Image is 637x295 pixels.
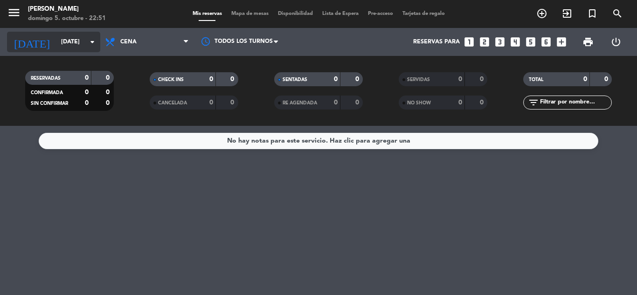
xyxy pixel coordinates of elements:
span: print [582,36,594,48]
i: looks_5 [525,36,537,48]
strong: 0 [85,75,89,81]
i: menu [7,6,21,20]
i: looks_two [478,36,491,48]
span: SIN CONFIRMAR [31,101,68,106]
strong: 0 [355,99,361,106]
span: Disponibilidad [273,11,318,16]
span: CANCELADA [158,101,187,105]
span: Lista de Espera [318,11,363,16]
strong: 0 [209,99,213,106]
span: Pre-acceso [363,11,398,16]
strong: 0 [604,76,610,82]
span: CHECK INS [158,77,184,82]
div: domingo 5. octubre - 22:51 [28,14,106,23]
strong: 0 [583,76,587,82]
strong: 0 [458,76,462,82]
span: Reservas para [413,39,460,45]
span: RE AGENDADA [283,101,317,105]
strong: 0 [106,75,111,81]
strong: 0 [85,100,89,106]
div: No hay notas para este servicio. Haz clic para agregar una [227,136,410,146]
i: power_settings_new [610,36,622,48]
i: [DATE] [7,32,56,52]
span: SERVIDAS [407,77,430,82]
i: looks_6 [540,36,552,48]
strong: 0 [480,76,485,82]
i: looks_one [463,36,475,48]
strong: 0 [85,89,89,96]
strong: 0 [458,99,462,106]
i: arrow_drop_down [87,36,98,48]
i: turned_in_not [587,8,598,19]
strong: 0 [106,100,111,106]
strong: 0 [480,99,485,106]
span: NO SHOW [407,101,431,105]
i: looks_3 [494,36,506,48]
span: Cena [120,39,137,45]
strong: 0 [209,76,213,82]
div: LOG OUT [602,28,630,56]
i: search [612,8,623,19]
input: Filtrar por nombre... [539,97,611,108]
strong: 0 [334,76,338,82]
strong: 0 [230,76,236,82]
strong: 0 [230,99,236,106]
span: TOTAL [529,77,543,82]
span: Tarjetas de regalo [398,11,450,16]
i: filter_list [528,97,539,108]
i: add_circle_outline [536,8,547,19]
button: menu [7,6,21,23]
span: SENTADAS [283,77,307,82]
span: Mapa de mesas [227,11,273,16]
i: looks_4 [509,36,521,48]
strong: 0 [106,89,111,96]
strong: 0 [355,76,361,82]
i: add_box [555,36,568,48]
strong: 0 [334,99,338,106]
div: [PERSON_NAME] [28,5,106,14]
span: CONFIRMADA [31,90,63,95]
span: Mis reservas [188,11,227,16]
span: RESERVADAS [31,76,61,81]
i: exit_to_app [561,8,573,19]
